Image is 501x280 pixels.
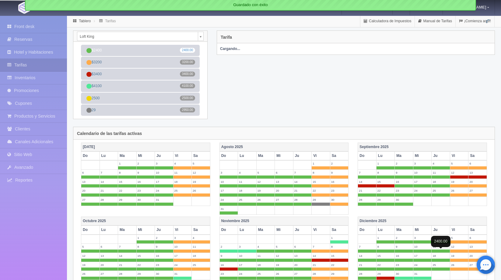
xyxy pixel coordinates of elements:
[155,161,173,166] label: 3
[377,262,395,268] label: 22
[293,262,312,268] label: 20
[137,235,155,241] label: 1
[395,188,413,193] label: 23
[377,244,395,250] label: 8
[180,72,195,76] span: 3400.00
[100,225,118,234] th: Lu
[432,179,450,185] label: 18
[330,197,349,203] label: 30
[312,244,330,250] label: 7
[377,161,395,166] label: 1
[118,170,136,175] label: 8
[330,235,349,241] label: 1
[81,197,100,203] label: 27
[395,262,413,268] label: 23
[81,253,100,259] label: 12
[360,15,415,27] a: Calculadora de Impuestos
[330,170,349,175] label: 9
[395,271,413,277] label: 30
[293,253,312,259] label: 13
[155,197,173,203] label: 31
[100,170,118,175] label: 7
[220,188,238,193] label: 17
[431,236,450,247] div: 2400.00
[330,225,349,234] th: Sa
[395,253,413,259] label: 16
[275,197,293,203] label: 27
[192,262,210,268] label: 25
[137,244,155,250] label: 8
[192,235,210,241] label: 4
[312,161,330,166] label: 1
[100,151,118,160] th: Lu
[450,235,468,241] label: 5
[468,151,487,160] th: Sa
[81,105,200,116] a: 292950.00
[221,35,232,40] h4: Tarifa
[173,271,192,277] label: 31
[413,161,432,166] label: 3
[376,225,395,234] th: Lu
[312,197,330,203] label: 29
[155,235,173,241] label: 2
[118,271,136,277] label: 28
[468,170,487,175] label: 13
[155,151,173,160] th: Ju
[81,262,100,268] label: 19
[173,225,192,234] th: Vi
[468,179,487,185] label: 20
[358,188,376,193] label: 21
[312,188,330,193] label: 22
[238,170,256,175] label: 4
[432,161,450,166] label: 4
[395,197,413,203] label: 30
[118,179,136,185] label: 15
[450,161,468,166] label: 5
[330,188,349,193] label: 23
[415,15,455,27] a: Manual de Tarifas
[275,188,293,193] label: 20
[192,161,210,166] label: 5
[256,225,275,234] th: Ma
[118,253,136,259] label: 14
[220,244,238,250] label: 2
[450,244,468,250] label: 12
[377,235,395,241] label: 1
[358,143,487,151] th: Septiembre 2025
[358,253,376,259] label: 14
[173,161,192,166] label: 4
[450,170,468,175] label: 12
[293,151,312,160] th: Ju
[432,151,450,160] th: Ju
[432,170,450,175] label: 11
[275,253,293,259] label: 12
[275,179,293,185] label: 13
[293,225,312,234] th: Ju
[81,93,200,104] a: 25002500.00
[219,225,238,234] th: Do
[312,253,330,259] label: 14
[358,179,376,185] label: 14
[257,179,275,185] label: 12
[173,244,192,250] label: 10
[312,271,330,277] label: 28
[413,188,432,193] label: 24
[450,188,468,193] label: 26
[330,262,349,268] label: 22
[81,225,100,234] th: Do
[81,188,100,193] label: 20
[257,262,275,268] label: 18
[192,253,210,259] label: 18
[432,253,450,259] label: 18
[413,271,432,277] label: 31
[238,151,257,160] th: Lu
[238,271,256,277] label: 24
[81,244,100,250] label: 5
[105,19,116,23] a: Tarifas
[275,271,293,277] label: 26
[432,262,450,268] label: 25
[330,244,349,250] label: 8
[81,151,100,160] th: Do
[395,235,413,241] label: 2
[330,253,349,259] label: 15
